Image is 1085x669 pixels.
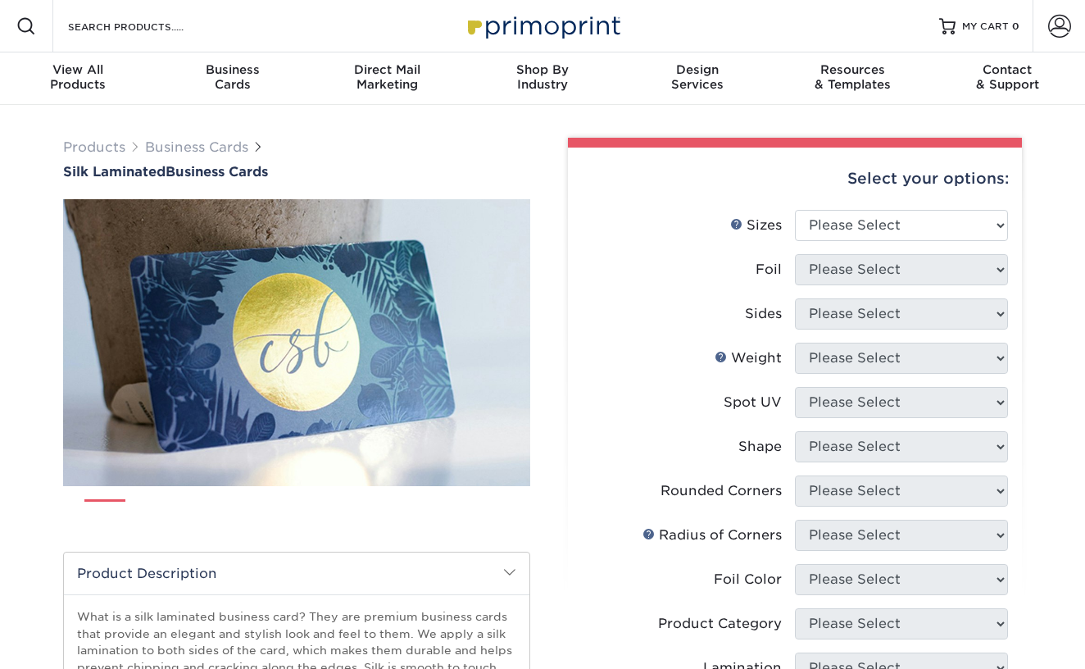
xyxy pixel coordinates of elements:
a: Silk LaminatedBusiness Cards [63,164,530,180]
div: Marketing [310,62,465,92]
span: Contact [930,62,1085,77]
img: Business Cards 02 [139,493,180,534]
span: Shop By [465,62,620,77]
iframe: Google Customer Reviews [4,619,139,663]
div: Radius of Corners [642,526,782,545]
a: Shop ByIndustry [465,52,620,105]
span: 0 [1012,20,1019,32]
span: Direct Mail [310,62,465,77]
div: Sides [745,304,782,324]
img: Primoprint [461,8,624,43]
div: Services [620,62,775,92]
img: Business Cards 06 [359,493,400,534]
span: MY CART [962,20,1009,34]
div: & Support [930,62,1085,92]
div: Weight [715,348,782,368]
div: Select your options: [581,148,1009,210]
a: DesignServices [620,52,775,105]
div: Sizes [730,216,782,235]
img: Silk Laminated 01 [63,109,530,576]
a: Resources& Templates [775,52,930,105]
span: Business [155,62,310,77]
div: Shape [738,437,782,457]
a: Business Cards [145,139,248,155]
div: Foil [756,260,782,280]
div: Cards [155,62,310,92]
a: Direct MailMarketing [310,52,465,105]
div: & Templates [775,62,930,92]
h2: Product Description [64,553,529,594]
h1: Business Cards [63,164,530,180]
span: Silk Laminated [63,164,166,180]
div: Industry [465,62,620,92]
img: Business Cards 04 [249,493,290,534]
span: Resources [775,62,930,77]
img: Business Cards 01 [84,494,125,535]
input: SEARCH PRODUCTS..... [66,16,226,36]
div: Rounded Corners [661,481,782,501]
div: Product Category [658,614,782,634]
a: BusinessCards [155,52,310,105]
img: Business Cards 03 [194,493,235,534]
a: Contact& Support [930,52,1085,105]
img: Business Cards 05 [304,493,345,534]
div: Foil Color [714,570,782,589]
div: Spot UV [724,393,782,412]
img: Business Cards 07 [414,493,455,534]
a: Products [63,139,125,155]
span: Design [620,62,775,77]
img: Business Cards 08 [469,493,510,534]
